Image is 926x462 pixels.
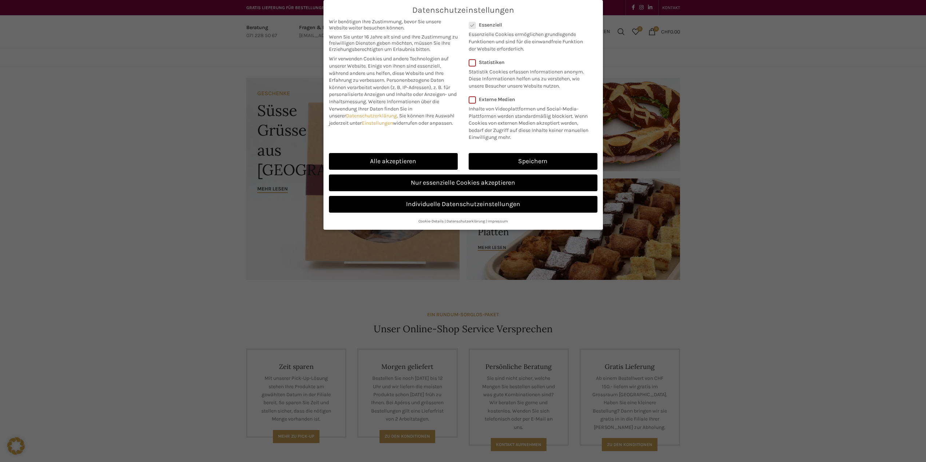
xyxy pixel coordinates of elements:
[418,219,444,224] a: Cookie-Details
[329,19,458,31] span: Wir benötigen Ihre Zustimmung, bevor Sie unsere Website weiter besuchen können.
[329,77,457,105] span: Personenbezogene Daten können verarbeitet werden (z. B. IP-Adressen), z. B. für personalisierte A...
[412,5,514,15] span: Datenschutzeinstellungen
[329,153,458,170] a: Alle akzeptieren
[469,22,588,28] label: Essenziell
[469,28,588,52] p: Essenzielle Cookies ermöglichen grundlegende Funktionen und sind für die einwandfreie Funktion de...
[469,103,593,141] p: Inhalte von Videoplattformen und Social-Media-Plattformen werden standardmäßig blockiert. Wenn Co...
[488,219,508,224] a: Impressum
[329,99,439,119] span: Weitere Informationen über die Verwendung Ihrer Daten finden Sie in unserer .
[469,59,588,65] label: Statistiken
[329,196,597,213] a: Individuelle Datenschutzeinstellungen
[329,56,449,83] span: Wir verwenden Cookies und andere Technologien auf unserer Website. Einige von ihnen sind essenzie...
[469,65,588,90] p: Statistik Cookies erfassen Informationen anonym. Diese Informationen helfen uns zu verstehen, wie...
[446,219,485,224] a: Datenschutzerklärung
[362,120,393,126] a: Einstellungen
[329,34,458,52] span: Wenn Sie unter 16 Jahre alt sind und Ihre Zustimmung zu freiwilligen Diensten geben möchten, müss...
[329,113,454,126] span: Sie können Ihre Auswahl jederzeit unter widerrufen oder anpassen.
[329,174,597,191] a: Nur essenzielle Cookies akzeptieren
[469,153,597,170] a: Speichern
[469,96,593,103] label: Externe Medien
[346,113,397,119] a: Datenschutzerklärung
